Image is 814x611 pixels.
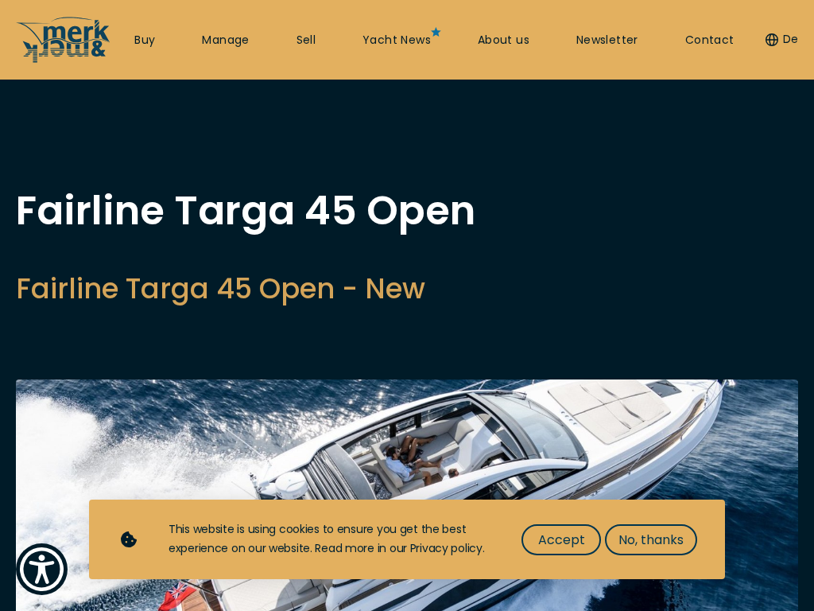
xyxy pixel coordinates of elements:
[618,530,684,550] span: No, thanks
[685,33,735,49] a: Contact
[576,33,638,49] a: Newsletter
[538,530,585,550] span: Accept
[521,524,601,555] button: Accept
[169,520,490,558] div: This website is using cookies to ensure you get the best experience on our website. Read more in ...
[202,33,249,49] a: Manage
[766,32,798,48] button: De
[605,524,697,555] button: No, thanks
[362,33,431,49] a: Yacht News
[16,269,475,308] h2: Fairline Targa 45 Open - New
[297,33,316,49] a: Sell
[478,33,529,49] a: About us
[410,540,483,556] a: Privacy policy
[134,33,155,49] a: Buy
[16,191,475,231] h1: Fairline Targa 45 Open
[16,543,68,595] button: Show Accessibility Preferences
